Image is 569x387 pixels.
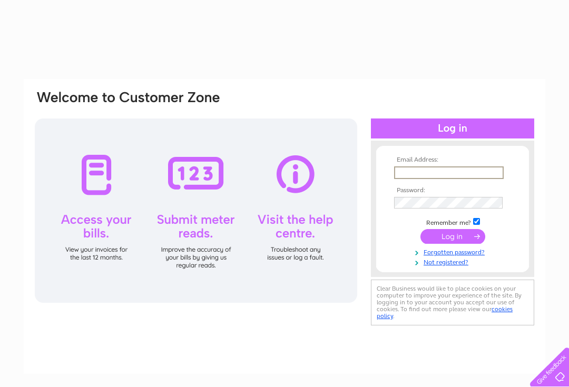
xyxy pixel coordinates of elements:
a: Forgotten password? [394,246,514,256]
a: cookies policy [377,305,513,320]
a: Not registered? [394,256,514,266]
th: Password: [391,187,514,194]
input: Submit [420,229,485,244]
td: Remember me? [391,216,514,227]
div: Clear Business would like to place cookies on your computer to improve your experience of the sit... [371,280,534,325]
th: Email Address: [391,156,514,164]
